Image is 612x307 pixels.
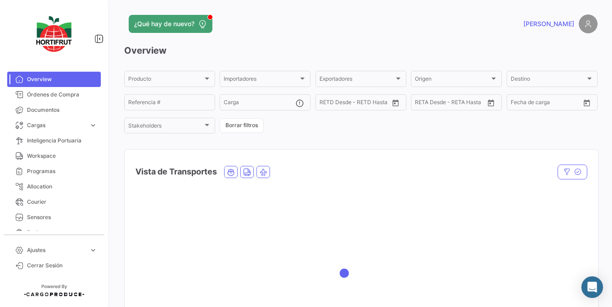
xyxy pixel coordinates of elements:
span: Destino [511,77,585,83]
span: [PERSON_NAME] [523,19,574,28]
img: logo-hortifrut.svg [31,11,76,57]
a: Overview [7,72,101,87]
span: Documentos [27,106,97,114]
span: Producto [128,77,203,83]
h4: Vista de Transportes [135,165,217,178]
a: Documentos [7,102,101,118]
input: Desde [511,101,512,107]
button: Land [241,166,253,178]
a: Inteligencia Portuaria [7,133,101,148]
span: Overview [27,75,97,83]
a: Workspace [7,148,101,164]
span: Inteligencia Portuaria [27,137,97,145]
button: Ocean [225,166,237,178]
span: ¿Qué hay de nuevo? [134,19,194,28]
input: Hasta [518,101,551,107]
a: Courier [7,194,101,210]
span: Cargas [27,121,85,129]
button: ¿Qué hay de nuevo? [129,15,212,33]
span: Sensores [27,213,97,221]
button: Borrar filtros [220,118,264,133]
span: Stakeholders [128,124,203,130]
span: Importadores [224,77,298,83]
input: Desde [319,101,320,107]
input: Hasta [422,101,455,107]
span: Courier [27,198,97,206]
a: Órdenes de Compra [7,87,101,102]
button: Air [257,166,270,178]
div: Abrir Intercom Messenger [581,276,603,298]
span: Órdenes de Compra [27,91,97,99]
span: expand_more [89,246,97,254]
span: Allocation [27,183,97,191]
a: Allocation [7,179,101,194]
input: Desde [415,101,416,107]
span: expand_more [89,229,97,237]
span: Cerrar Sesión [27,261,97,270]
span: Exportadores [319,77,394,83]
button: Open calendar [389,96,402,110]
span: Ajustes [27,246,85,254]
span: Workspace [27,152,97,160]
span: Business [27,229,85,237]
button: Open calendar [484,96,498,110]
span: Programas [27,167,97,175]
button: Open calendar [580,96,594,110]
span: Origen [415,77,490,83]
img: placeholder-user.png [579,14,598,33]
span: expand_more [89,121,97,129]
a: Sensores [7,210,101,225]
a: Programas [7,164,101,179]
h3: Overview [124,44,598,57]
input: Hasta [327,101,360,107]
